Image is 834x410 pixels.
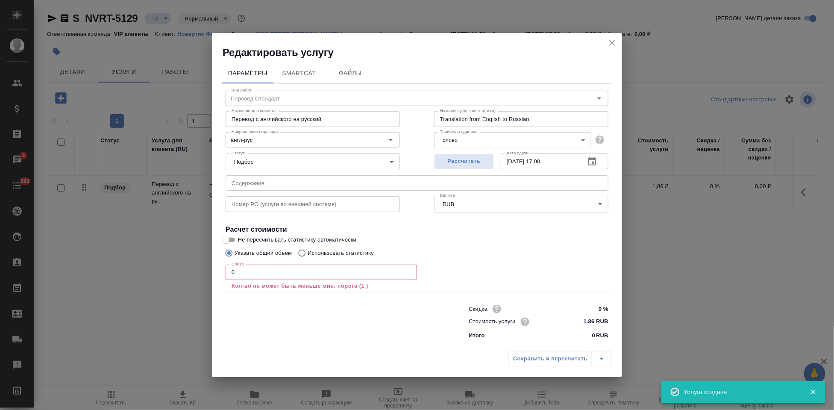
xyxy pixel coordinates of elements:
button: Подбор [232,158,256,165]
button: Open [385,134,397,146]
div: слово [434,132,591,148]
input: ✎ Введи что-нибудь [576,303,608,315]
span: Файлы [330,68,371,79]
p: Указать общий объем [235,249,292,257]
button: close [606,36,619,49]
input: ✎ Введи что-нибудь [576,316,608,328]
button: Рассчитать [434,153,494,169]
p: RUB [596,331,608,340]
p: 0 [592,331,595,340]
p: Итого [469,331,485,340]
h4: Расчет стоимости [226,224,608,235]
button: RUB [440,201,457,208]
span: Рассчитать [439,156,489,166]
span: Не пересчитывать статистику автоматически [238,236,356,244]
span: Параметры [227,68,268,79]
div: Подбор [226,153,400,170]
p: Кол-во не может быть меньше мин. порога (1 ) [232,282,411,290]
span: SmartCat [279,68,320,79]
button: Закрыть [804,388,822,396]
div: Услуга создана [684,388,797,396]
p: Использовать статистику [308,249,374,257]
div: RUB [434,196,608,212]
h2: Редактировать услугу [223,46,622,59]
p: Стоимость услуги [469,317,516,326]
div: split button [508,351,611,366]
p: Скидка [469,305,487,313]
button: слово [440,136,460,144]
